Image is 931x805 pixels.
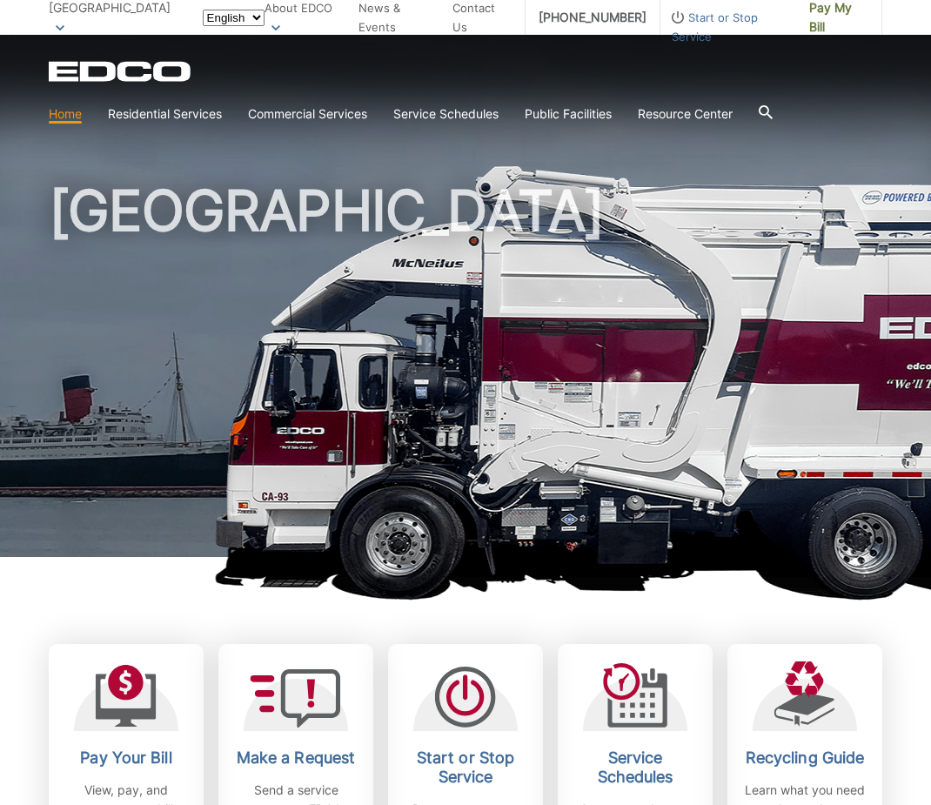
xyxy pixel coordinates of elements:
h1: [GEOGRAPHIC_DATA] [49,183,882,565]
a: Commercial Services [248,104,367,124]
h2: Recycling Guide [740,748,869,768]
a: Home [49,104,82,124]
h2: Service Schedules [571,748,700,787]
a: Resource Center [638,104,733,124]
h2: Make a Request [231,748,360,768]
a: EDCD logo. Return to the homepage. [49,61,193,82]
a: Service Schedules [393,104,499,124]
a: Public Facilities [525,104,612,124]
select: Select a language [203,10,265,26]
a: Residential Services [108,104,222,124]
h2: Pay Your Bill [62,748,191,768]
h2: Start or Stop Service [401,748,530,787]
